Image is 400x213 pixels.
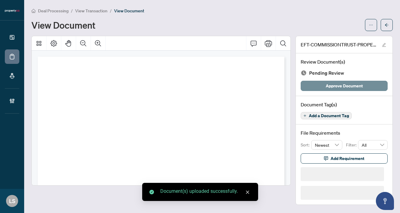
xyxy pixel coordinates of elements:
[301,101,388,108] h4: Document Tag(s)
[5,9,19,13] img: logo
[31,20,95,30] h1: View Document
[309,114,349,118] span: Add a Document Tag
[244,189,251,196] a: Close
[382,43,386,47] span: edit
[346,142,358,148] p: Filter:
[331,154,364,163] span: Add Requirement
[309,69,344,77] span: Pending Review
[303,114,306,117] span: plus
[315,140,339,149] span: Newest
[245,190,250,194] span: close
[301,153,388,164] button: Add Requirement
[301,81,388,91] button: Approve Document
[114,8,144,14] span: View Document
[301,70,307,76] img: Document Status
[110,7,112,14] li: /
[301,58,388,65] h4: Review Document(s)
[326,81,363,91] span: Approve Document
[149,190,154,194] span: check-circle
[75,8,107,14] span: View Transaction
[31,9,36,13] span: home
[376,192,394,210] button: Open asap
[301,41,376,48] span: EFT-COMMISSIONTRUST-PROPERTYCA-INC 267.PDF
[362,140,384,149] span: All
[301,129,388,136] h4: File Requirements
[385,23,389,27] span: arrow-left
[9,197,15,205] span: LS
[301,112,352,119] button: Add a Document Tag
[71,7,73,14] li: /
[38,8,69,14] span: Deal Processing
[160,188,251,195] div: Document(s) uploaded successfully.
[369,23,373,27] span: ellipsis
[301,142,311,148] p: Sort:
